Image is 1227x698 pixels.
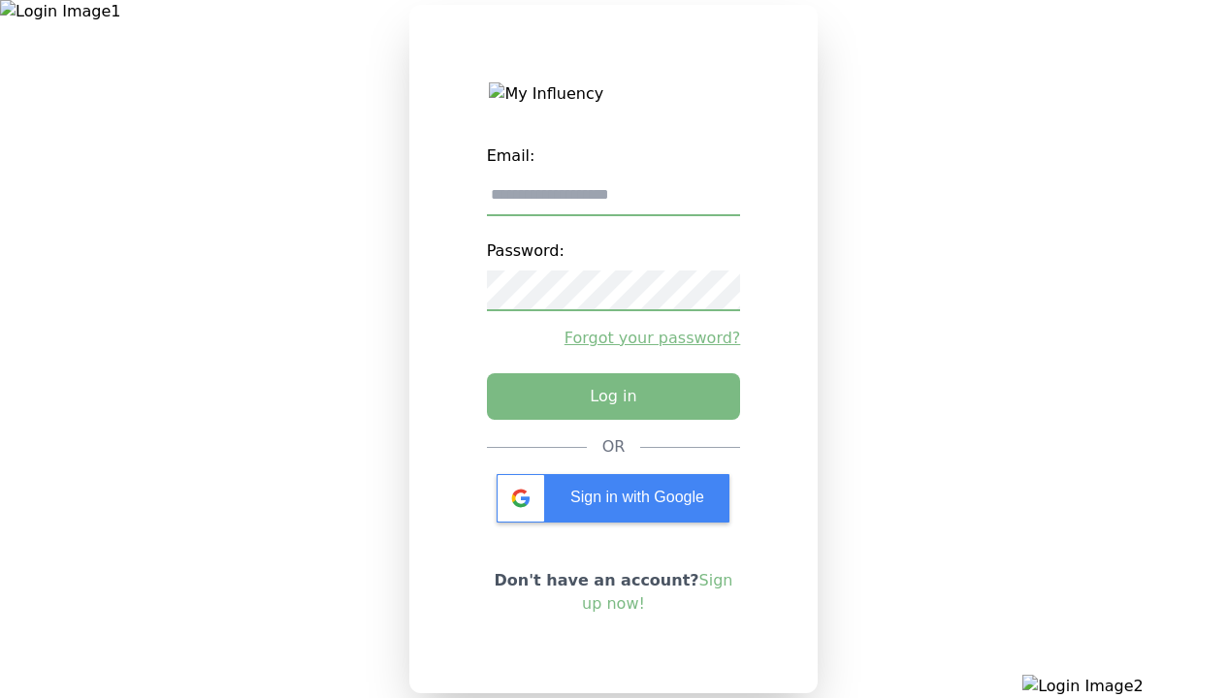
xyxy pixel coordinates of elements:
[487,137,741,175] label: Email:
[602,435,626,459] div: OR
[487,569,741,616] p: Don't have an account?
[487,373,741,420] button: Log in
[1022,675,1227,698] img: Login Image2
[497,474,729,523] div: Sign in with Google
[487,327,741,350] a: Forgot your password?
[487,232,741,270] label: Password:
[489,82,737,106] img: My Influency
[570,489,704,505] span: Sign in with Google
